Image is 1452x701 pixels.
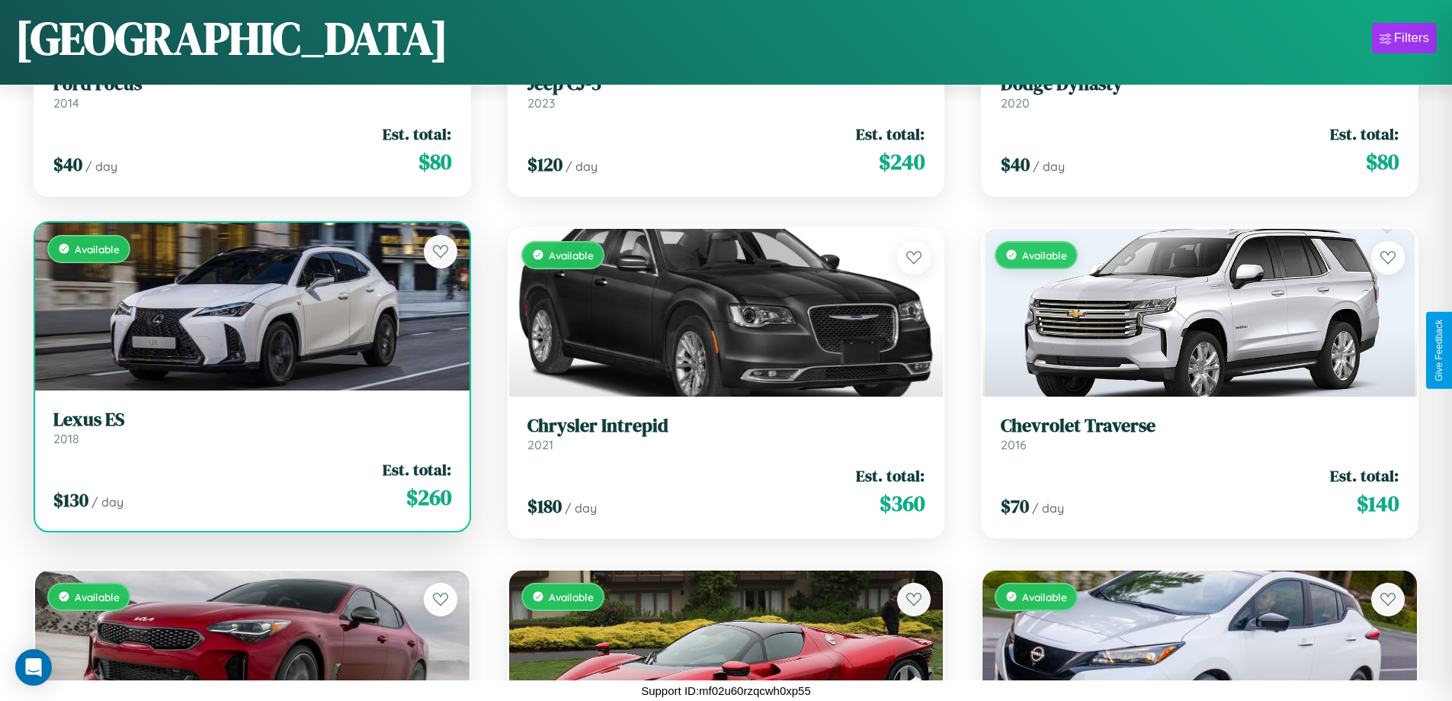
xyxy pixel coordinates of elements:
[527,73,925,111] a: Jeep CJ-52023
[565,500,597,516] span: / day
[53,73,451,95] h3: Ford Focus
[1032,500,1064,516] span: / day
[1001,95,1030,111] span: 2020
[1394,31,1429,46] div: Filters
[527,152,563,177] span: $ 120
[53,431,79,446] span: 2018
[53,152,82,177] span: $ 40
[53,409,451,446] a: Lexus ES2018
[856,465,925,487] span: Est. total:
[53,73,451,111] a: Ford Focus2014
[1330,123,1399,145] span: Est. total:
[1330,465,1399,487] span: Est. total:
[53,487,88,513] span: $ 130
[75,243,120,256] span: Available
[1001,415,1399,437] h3: Chevrolet Traverse
[53,95,79,111] span: 2014
[1001,73,1399,111] a: Dodge Dynasty2020
[1022,249,1067,262] span: Available
[527,415,925,437] h3: Chrysler Intrepid
[15,7,448,69] h1: [GEOGRAPHIC_DATA]
[1357,488,1399,519] span: $ 140
[1001,152,1030,177] span: $ 40
[1001,437,1027,452] span: 2016
[418,146,451,177] span: $ 80
[1033,159,1065,174] span: / day
[1022,590,1067,603] span: Available
[880,488,925,519] span: $ 360
[527,95,555,111] span: 2023
[566,159,598,174] span: / day
[1434,320,1444,381] div: Give Feedback
[1366,146,1399,177] span: $ 80
[15,649,52,686] div: Open Intercom Messenger
[75,590,120,603] span: Available
[879,146,925,177] span: $ 240
[1001,494,1029,519] span: $ 70
[527,415,925,452] a: Chrysler Intrepid2021
[1001,415,1399,452] a: Chevrolet Traverse2016
[383,123,451,145] span: Est. total:
[383,458,451,481] span: Est. total:
[527,437,553,452] span: 2021
[856,123,925,145] span: Est. total:
[53,409,451,431] h3: Lexus ES
[641,680,811,701] p: Support ID: mf02u60rzqcwh0xp55
[91,494,123,510] span: / day
[406,482,451,513] span: $ 260
[1372,23,1437,53] button: Filters
[527,494,562,519] span: $ 180
[549,249,594,262] span: Available
[549,590,594,603] span: Available
[85,159,117,174] span: / day
[527,73,925,95] h3: Jeep CJ-5
[1001,73,1399,95] h3: Dodge Dynasty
